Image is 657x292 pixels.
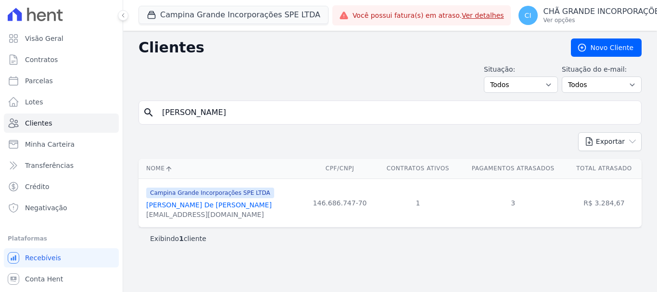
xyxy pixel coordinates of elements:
[4,269,119,289] a: Conta Hent
[139,6,328,24] button: Campina Grande Incorporações SPE LTDA
[567,159,642,178] th: Total Atrasado
[376,159,459,178] th: Contratos Ativos
[578,132,642,151] button: Exportar
[525,12,531,19] span: CI
[4,248,119,267] a: Recebíveis
[4,71,119,90] a: Parcelas
[25,76,53,86] span: Parcelas
[143,107,154,118] i: search
[25,203,67,213] span: Negativação
[146,188,274,198] span: Campina Grande Incorporações SPE LTDA
[139,39,556,56] h2: Clientes
[150,234,206,243] p: Exibindo cliente
[146,201,272,209] a: [PERSON_NAME] De [PERSON_NAME]
[8,233,115,244] div: Plataformas
[4,114,119,133] a: Clientes
[25,118,52,128] span: Clientes
[25,182,50,191] span: Crédito
[4,198,119,217] a: Negativação
[156,103,637,122] input: Buscar por nome, CPF ou e-mail
[146,210,274,219] div: [EMAIL_ADDRESS][DOMAIN_NAME]
[571,38,642,57] a: Novo Cliente
[4,50,119,69] a: Contratos
[4,177,119,196] a: Crédito
[25,55,58,64] span: Contratos
[484,64,558,75] label: Situação:
[562,64,642,75] label: Situação do e-mail:
[25,274,63,284] span: Conta Hent
[25,140,75,149] span: Minha Carteira
[25,34,63,43] span: Visão Geral
[567,178,642,227] td: R$ 3.284,67
[25,161,74,170] span: Transferências
[4,135,119,154] a: Minha Carteira
[4,29,119,48] a: Visão Geral
[303,159,376,178] th: CPF/CNPJ
[179,235,184,242] b: 1
[303,178,376,227] td: 146.686.747-70
[462,12,504,19] a: Ver detalhes
[139,159,303,178] th: Nome
[459,159,567,178] th: Pagamentos Atrasados
[4,156,119,175] a: Transferências
[4,92,119,112] a: Lotes
[25,253,61,263] span: Recebíveis
[25,97,43,107] span: Lotes
[459,178,567,227] td: 3
[376,178,459,227] td: 1
[353,11,504,21] span: Você possui fatura(s) em atraso.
